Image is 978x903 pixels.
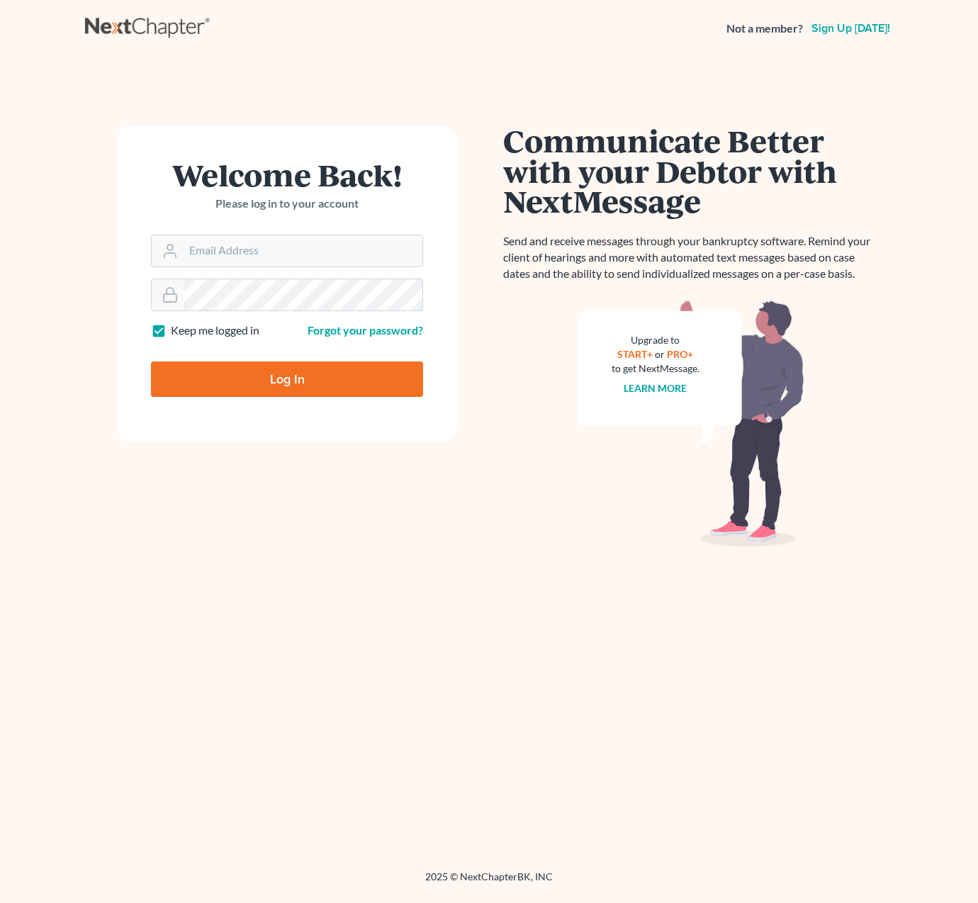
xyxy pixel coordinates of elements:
[151,196,423,212] p: Please log in to your account
[726,21,803,37] strong: Not a member?
[809,23,893,34] a: Sign up [DATE]!
[151,361,423,397] input: Log In
[612,333,699,347] div: Upgrade to
[85,870,893,895] div: 2025 © NextChapterBK, INC
[578,299,804,547] img: nextmessage_bg-59042aed3d76b12b5cd301f8e5b87938c9018125f34e5fa2b7a6b67550977c72.svg
[612,361,699,376] div: to get NextMessage.
[184,235,422,267] input: Email Address
[171,322,259,339] label: Keep me logged in
[151,159,423,190] h1: Welcome Back!
[668,348,694,360] a: PRO+
[503,125,879,216] h1: Communicate Better with your Debtor with NextMessage
[624,382,687,394] a: Learn more
[618,348,653,360] a: START+
[503,233,879,282] p: Send and receive messages through your bankruptcy software. Remind your client of hearings and mo...
[308,323,423,337] a: Forgot your password?
[656,348,665,360] span: or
